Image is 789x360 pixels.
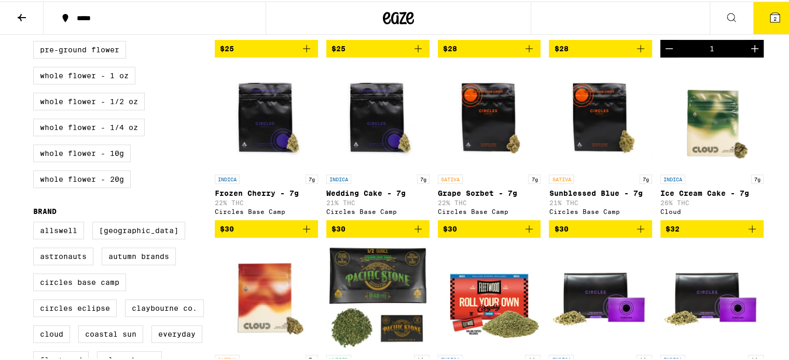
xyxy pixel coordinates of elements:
p: 7g [306,173,318,182]
p: Grape Sorbet - 7g [438,188,541,196]
label: Whole Flower - 1/2 oz [33,91,145,109]
label: Whole Flower - 1/4 oz [33,117,145,135]
label: Pre-ground Flower [33,39,126,57]
label: Circles Base Camp [33,272,126,290]
p: 7g [751,173,764,182]
button: Add to bag [549,219,652,236]
label: Circles Eclipse [33,298,117,315]
button: Add to bag [326,38,430,56]
span: $28 [443,43,457,51]
img: Cloud - Ice Cream Cake - 7g [660,64,764,168]
img: Circles Base Camp - Granddaddy Pre-Ground - 14g [660,244,764,348]
span: $28 [554,43,568,51]
button: Add to bag [215,38,318,56]
p: 7g [528,173,541,182]
label: Everyday [151,324,202,341]
img: Circles Base Camp - Frozen Cherry - 7g [215,64,318,168]
img: Pacific Stone - 805 Glue Pre-Ground - 14g [326,244,430,348]
p: INDICA [326,173,351,182]
p: Sunblessed Blue - 7g [549,188,652,196]
div: Circles Base Camp [438,207,541,213]
span: 2 [773,14,777,20]
label: Coastal Sun [78,324,143,341]
label: Claybourne Co. [125,298,204,315]
span: $25 [331,43,345,51]
label: Whole Flower - 1 oz [33,65,135,83]
div: Circles Base Camp [549,207,652,213]
p: 22% THC [215,198,318,205]
img: Circles Base Camp - Wedding Cake - 7g [326,64,430,168]
label: Allswell [33,220,84,238]
span: Hi. Need any help? [6,7,75,16]
img: Circles Base Camp - Sunblessed Blue - 7g [549,64,652,168]
legend: Brand [33,206,57,214]
a: Open page for Sunblessed Blue - 7g from Circles Base Camp [549,64,652,219]
button: Increment [746,38,764,56]
label: Whole Flower - 20g [33,169,131,186]
p: INDICA [660,173,685,182]
div: Circles Base Camp [215,207,318,213]
p: 7g [417,173,430,182]
span: $25 [220,43,234,51]
a: Open page for Grape Sorbet - 7g from Circles Base Camp [438,64,541,219]
img: Circles Base Camp - Glue Pre-Ground - 14g [549,244,652,348]
button: Add to bag [660,219,764,236]
p: 7g [640,173,652,182]
button: Add to bag [438,219,541,236]
button: Decrement [660,38,678,56]
p: 26% THC [660,198,764,205]
span: $30 [554,223,568,232]
label: Whole Flower - 10g [33,143,131,161]
p: INDICA [215,173,240,182]
div: Cloud [660,207,764,213]
button: Add to bag [326,219,430,236]
span: $32 [666,223,680,232]
p: 22% THC [438,198,541,205]
p: Frozen Cherry - 7g [215,188,318,196]
img: Circles Base Camp - Grape Sorbet - 7g [438,64,541,168]
p: SATIVA [438,173,463,182]
img: Cloud - Amnesia Lemon - 7g [215,244,318,348]
label: Astronauts [33,246,93,264]
button: Add to bag [438,38,541,56]
a: Open page for Frozen Cherry - 7g from Circles Base Camp [215,64,318,219]
p: Wedding Cake - 7g [326,188,430,196]
a: Open page for Ice Cream Cake - 7g from Cloud [660,64,764,219]
span: $30 [220,223,234,232]
label: Autumn Brands [102,246,176,264]
button: Add to bag [549,38,652,56]
button: Add to bag [215,219,318,236]
p: SATIVA [549,173,574,182]
div: Circles Base Camp [326,207,430,213]
p: 21% THC [326,198,430,205]
p: 21% THC [549,198,652,205]
span: $30 [331,223,345,232]
label: Cloud [33,324,70,341]
p: Ice Cream Cake - 7g [660,188,764,196]
img: Fleetwood - Alien OG x Garlic Cookies Pre-Ground - 14g [438,244,541,348]
div: 1 [710,43,714,51]
a: Open page for Wedding Cake - 7g from Circles Base Camp [326,64,430,219]
label: [GEOGRAPHIC_DATA] [92,220,185,238]
span: $30 [443,223,457,232]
